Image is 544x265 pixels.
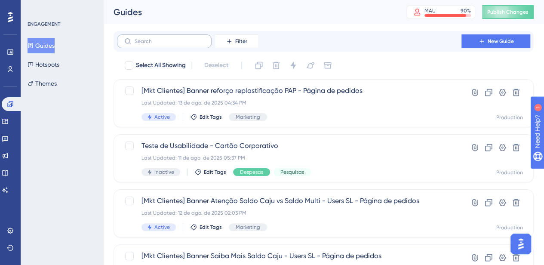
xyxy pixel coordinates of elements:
input: Search [135,38,204,44]
div: Last Updated: 11 de ago. de 2025 05:37 PM [141,154,437,161]
span: Edit Tags [200,224,222,231]
span: Edit Tags [200,114,222,120]
button: Edit Tags [194,169,226,176]
span: Publish Changes [487,9,529,15]
span: New Guide [488,38,514,45]
span: Select All Showing [136,60,186,71]
div: Production [496,224,523,231]
div: 1 [60,4,62,11]
span: Pesquisas [280,169,304,176]
iframe: UserGuiding AI Assistant Launcher [508,231,534,257]
button: New Guide [461,34,530,48]
span: Inactive [154,169,174,176]
span: Active [154,224,170,231]
button: Filter [215,34,258,48]
div: ENGAGEMENT [28,21,60,28]
span: Marketing [236,114,260,120]
span: Active [154,114,170,120]
span: Despesas [240,169,263,176]
span: [Mkt Clientes] Banner Saiba Mais Saldo Caju - Users SL - Página de pedidos [141,251,437,261]
span: Filter [235,38,247,45]
button: Hotspots [28,57,59,72]
div: Last Updated: 13 de ago. de 2025 04:34 PM [141,99,437,106]
span: [Mkt Clientes] Banner Atenção Saldo Caju vs Saldo Multi - Users SL - Página de pedidos [141,196,437,206]
div: MAU [424,7,436,14]
span: Need Help? [20,2,54,12]
div: Guides [114,6,385,18]
button: Edit Tags [190,224,222,231]
button: Edit Tags [190,114,222,120]
span: Teste de Usabilidade - Cartão Corporativo [141,141,437,151]
button: Deselect [197,58,236,73]
div: Production [496,169,523,176]
button: Publish Changes [482,5,534,19]
span: Marketing [236,224,260,231]
div: Production [496,114,523,121]
span: Deselect [204,60,228,71]
button: Guides [28,38,55,53]
span: Edit Tags [204,169,226,176]
div: 90 % [461,7,471,14]
span: [Mkt Clientes] Banner reforço replastificação PAP - Página de pedidos [141,86,437,96]
div: Last Updated: 12 de ago. de 2025 02:03 PM [141,210,437,216]
button: Themes [28,76,57,91]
